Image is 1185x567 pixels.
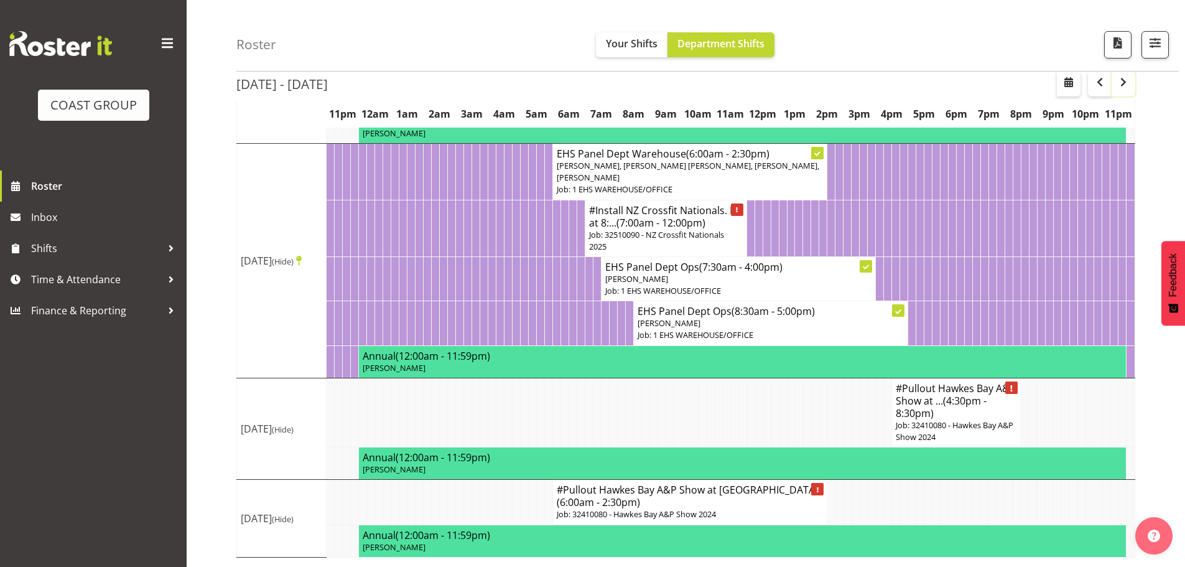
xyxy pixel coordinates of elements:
th: 11am [714,100,746,128]
h4: #Install NZ Crossfit Nationals. In at 8:... [589,204,743,229]
button: Department Shifts [667,32,774,57]
th: 12pm [746,100,779,128]
th: 12am [359,100,391,128]
h4: EHS Panel Dept Ops [605,261,871,273]
button: Feedback - Show survey [1161,241,1185,326]
span: Shifts [31,239,162,258]
p: Job: 32410080 - Hawkes Bay A&P Show 2024 [896,419,1017,443]
th: 2pm [811,100,843,128]
span: [PERSON_NAME] [363,464,425,475]
td: [DATE] [237,143,327,378]
th: 10am [682,100,714,128]
button: Select a specific date within the roster. [1057,72,1080,96]
h4: #Pullout Hawkes Bay A&P Show at [GEOGRAPHIC_DATA]. [557,484,823,508]
span: [PERSON_NAME] [363,128,425,139]
span: (7:00am - 12:00pm) [616,216,705,230]
span: (12:00am - 11:59pm) [396,349,490,363]
span: (6:00am - 2:30pm) [686,147,769,161]
th: 1pm [779,100,811,128]
span: Department Shifts [677,37,764,50]
h4: EHS Panel Dept Warehouse [557,148,823,160]
span: (Hide) [272,513,294,525]
button: Filter Shifts [1141,31,1169,59]
th: 1am [391,100,424,128]
button: Download a PDF of the roster according to the set date range. [1104,31,1132,59]
span: Your Shifts [606,37,658,50]
th: 2am [424,100,456,128]
h4: EHS Panel Dept Ops [638,305,904,317]
span: [PERSON_NAME] [638,317,700,329]
th: 3pm [843,100,876,128]
td: [DATE] [237,480,327,557]
h4: Annual [363,529,1122,541]
p: Job: 32410080 - Hawkes Bay A&P Show 2024 [557,508,823,520]
span: (12:00am - 11:59pm) [396,451,490,464]
th: 4pm [876,100,908,128]
th: 11pm [1102,100,1135,128]
h4: Roster [236,37,276,52]
th: 8am [617,100,649,128]
p: Job: 1 EHS WAREHOUSE/OFFICE [638,329,904,341]
button: Your Shifts [596,32,667,57]
span: Feedback [1168,253,1179,297]
th: 6am [552,100,585,128]
td: [DATE] [237,378,327,480]
h4: Annual [363,350,1122,362]
span: [PERSON_NAME] [605,273,668,284]
p: Job: 1 EHS WAREHOUSE/OFFICE [557,184,823,195]
img: help-xxl-2.png [1148,530,1160,542]
h4: Annual [363,451,1122,464]
div: COAST GROUP [50,96,137,115]
span: (8:30am - 5:00pm) [732,304,815,318]
span: [PERSON_NAME] [363,362,425,373]
th: 9am [649,100,682,128]
th: 4am [488,100,521,128]
h2: [DATE] - [DATE] [236,76,328,92]
th: 7pm [973,100,1005,128]
span: Roster [31,177,180,195]
th: 8pm [1005,100,1038,128]
span: (4:30pm - 8:30pm) [896,394,987,420]
span: Inbox [31,208,180,227]
span: Time & Attendance [31,270,162,289]
h4: #Pullout Hawkes Bay A&P Show at ... [896,382,1017,419]
span: [PERSON_NAME], [PERSON_NAME] [PERSON_NAME], [PERSON_NAME], [PERSON_NAME] [557,160,819,183]
span: (6:00am - 2:30pm) [557,495,640,509]
span: (Hide) [272,424,294,435]
span: Finance & Reporting [31,301,162,320]
span: (12:00am - 11:59pm) [396,528,490,542]
th: 6pm [941,100,973,128]
th: 10pm [1069,100,1102,128]
span: [PERSON_NAME] [363,541,425,553]
th: 11pm [327,100,359,128]
span: (Hide) [272,256,294,267]
th: 7am [585,100,617,128]
span: (7:30am - 4:00pm) [699,260,783,274]
p: Job: 1 EHS WAREHOUSE/OFFICE [605,285,871,297]
th: 3am [456,100,488,128]
p: Job: 32510090 - NZ Crossfit Nationals 2025 [589,229,743,253]
th: 5pm [908,100,941,128]
th: 5am [521,100,553,128]
img: Rosterit website logo [9,31,112,56]
th: 9pm [1038,100,1070,128]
